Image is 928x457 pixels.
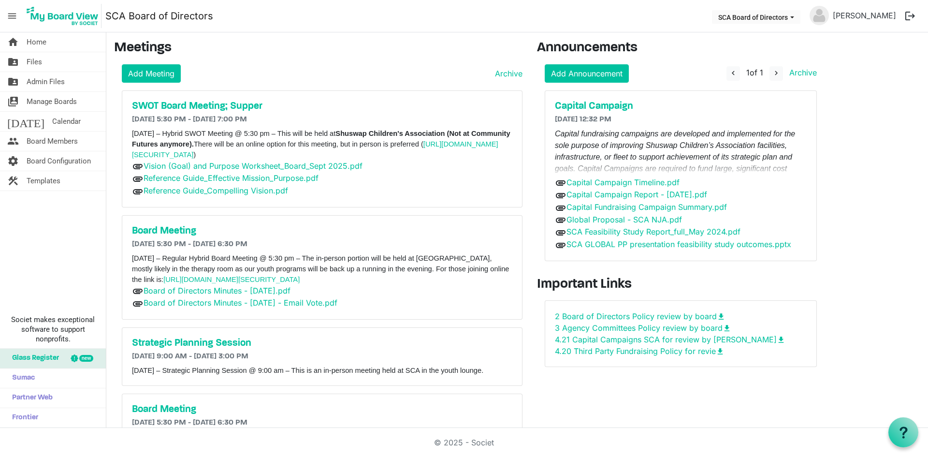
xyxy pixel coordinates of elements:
[729,69,738,77] span: navigate_before
[726,66,740,81] button: navigate_before
[491,68,522,79] a: Archive
[7,388,53,408] span: Partner Web
[7,112,44,131] span: [DATE]
[144,298,337,308] a: Board of Directors Minutes - [DATE] - Email Vote.pdf
[114,40,522,57] h3: Meetings
[132,186,144,197] span: attachment
[712,10,800,24] button: SCA Board of Directors dropdownbutton
[79,355,93,362] div: new
[144,186,288,195] a: Reference Guide_Compelling Vision.pdf
[132,130,510,148] b: Shuswap Children's Association (Not at Community Futures anymore).
[132,365,512,376] p: [DATE] – Strategic Planning Session @ 9:00 am – This is an in-person meeting held at SCA in the y...
[777,336,785,344] span: download
[7,171,19,191] span: construction
[555,227,566,238] span: attachment
[132,285,144,297] span: attachment
[434,438,494,447] a: © 2025 - Societ
[132,418,512,428] h6: [DATE] 5:30 PM - [DATE] 6:30 PM
[132,173,144,185] span: attachment
[785,68,817,77] a: Archive
[746,68,763,77] span: of 1
[537,40,825,57] h3: Announcements
[900,6,920,26] button: logout
[7,151,19,171] span: settings
[723,324,731,333] span: download
[717,312,725,321] span: download
[555,116,611,123] span: [DATE] 12:32 PM
[7,349,59,368] span: Glass Register
[132,161,144,172] span: attachment
[132,140,498,159] a: [URL][DOMAIN_NAME][SECURITY_DATA]
[132,101,512,112] a: SWOT Board Meeting; Supper
[3,7,21,25] span: menu
[716,347,725,356] span: download
[555,346,725,356] a: 4.20 Third Party Fundraising Policy for reviedownload
[144,161,362,171] a: Vision (Goal) and Purpose Worksheet_Board_Sept 2025.pdf
[555,214,566,226] span: attachment
[566,177,680,187] a: Capital Campaign Timeline.pdf
[132,253,512,285] p: [DATE] – Regular Hybrid Board Meeting @ 5:30 pm – The in-person portion will be held at [GEOGRAPH...
[52,112,81,131] span: Calendar
[27,151,91,171] span: Board Configuration
[7,92,19,111] span: switch_account
[132,240,512,249] h6: [DATE] 5:30 PM - [DATE] 6:30 PM
[566,202,727,212] a: Capital Fundraising Campaign Summary.pdf
[27,72,65,91] span: Admin Files
[27,32,46,52] span: Home
[566,215,682,224] a: Global Proposal - SCA NJA.pdf
[545,64,629,83] a: Add Announcement
[829,6,900,25] a: [PERSON_NAME]
[27,132,78,151] span: Board Members
[132,115,512,124] h6: [DATE] 5:30 PM - [DATE] 7:00 PM
[24,4,101,28] img: My Board View Logo
[555,323,731,333] a: 3 Agency Committees Policy review by boarddownload
[566,227,740,236] a: SCA Feasibility Study Report_full_May 2024.pdf
[122,64,181,83] a: Add Meeting
[7,32,19,52] span: home
[27,52,42,72] span: Files
[555,101,807,112] a: Capital Campaign
[7,369,35,388] span: Sumac
[24,4,105,28] a: My Board View Logo
[555,130,799,231] span: Capital fundraising campaigns are developed and implemented for the sole purpose of improving Shu...
[144,173,319,183] a: Reference Guide_Effective Mission_Purpose.pdf
[566,190,707,199] a: Capital Campaign Report - [DATE].pdf
[555,202,566,214] span: attachment
[566,239,791,249] a: SCA GLOBAL PP presentation feasibility study outcomes.pptx
[4,315,101,344] span: Societ makes exceptional software to support nonprofits.
[810,6,829,25] img: no-profile-picture.svg
[7,52,19,72] span: folder_shared
[27,171,60,191] span: Templates
[537,277,825,293] h3: Important Links
[132,128,512,160] p: [DATE] – Hybrid SWOT Meeting @ 5:30 pm – This will be held at There will be an online option for ...
[555,311,725,321] a: 2 Board of Directors Policy review by boarddownload
[772,69,781,77] span: navigate_next
[27,92,77,111] span: Manage Boards
[7,72,19,91] span: folder_shared
[555,190,566,201] span: attachment
[7,132,19,151] span: people
[132,338,512,349] a: Strategic Planning Session
[163,276,300,283] a: [URL][DOMAIN_NAME][SECURITY_DATA]
[132,225,512,237] a: Board Meeting
[132,298,144,310] span: attachment
[132,404,512,415] a: Board Meeting
[144,286,290,295] a: Board of Directors Minutes - [DATE].pdf
[7,408,38,428] span: Frontier
[769,66,783,81] button: navigate_next
[555,239,566,251] span: attachment
[555,335,785,344] a: 4.21 Capital Campaigns SCA for review by [PERSON_NAME]download
[555,177,566,189] span: attachment
[105,6,213,26] a: SCA Board of Directors
[746,68,750,77] span: 1
[132,352,512,361] h6: [DATE] 9:00 AM - [DATE] 3:00 PM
